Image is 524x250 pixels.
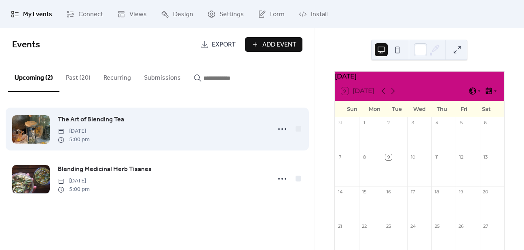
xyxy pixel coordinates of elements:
button: Upcoming (2) [8,61,59,92]
span: Install [311,10,327,19]
div: 21 [337,223,343,229]
span: Blending Medicinal Herb Tisanes [58,165,152,174]
a: Install [293,3,334,25]
span: My Events [23,10,52,19]
div: 20 [482,189,488,195]
a: Export [194,37,242,52]
span: 5:00 pm [58,136,90,144]
div: 19 [458,189,464,195]
span: Export [212,40,236,50]
div: Sun [341,101,363,117]
div: 25 [434,223,440,229]
div: Tue [386,101,408,117]
a: Form [252,3,291,25]
span: [DATE] [58,127,90,136]
div: 14 [337,189,343,195]
div: 9 [385,154,391,160]
div: [DATE] [335,72,504,81]
div: Mon [363,101,386,117]
div: 11 [434,154,440,160]
div: 23 [385,223,391,229]
div: 27 [482,223,488,229]
div: 5 [458,120,464,126]
span: Add Event [262,40,296,50]
div: Sat [475,101,498,117]
a: Views [111,3,153,25]
a: The Art of Blending Tea [58,114,124,125]
div: 6 [482,120,488,126]
button: Recurring [97,61,137,91]
div: 7 [337,154,343,160]
button: Submissions [137,61,187,91]
a: Settings [201,3,250,25]
div: 15 [361,189,368,195]
div: 1 [361,120,368,126]
div: 26 [458,223,464,229]
div: 31 [337,120,343,126]
span: Events [12,36,40,54]
div: 24 [410,223,416,229]
div: 4 [434,120,440,126]
div: 8 [361,154,368,160]
span: Views [129,10,147,19]
div: 13 [482,154,488,160]
a: Connect [60,3,109,25]
div: Fri [453,101,475,117]
div: 17 [410,189,416,195]
span: [DATE] [58,177,90,185]
div: 12 [458,154,464,160]
div: 18 [434,189,440,195]
span: Connect [78,10,103,19]
div: 16 [385,189,391,195]
div: 2 [385,120,391,126]
div: 10 [410,154,416,160]
a: Design [155,3,199,25]
span: Settings [220,10,244,19]
a: Blending Medicinal Herb Tisanes [58,164,152,175]
span: Design [173,10,193,19]
span: Form [270,10,285,19]
span: The Art of Blending Tea [58,115,124,125]
div: Wed [408,101,431,117]
div: 3 [410,120,416,126]
span: 5:00 pm [58,185,90,194]
div: Thu [431,101,453,117]
button: Add Event [245,37,302,52]
button: Past (20) [59,61,97,91]
div: 22 [361,223,368,229]
a: My Events [5,3,58,25]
